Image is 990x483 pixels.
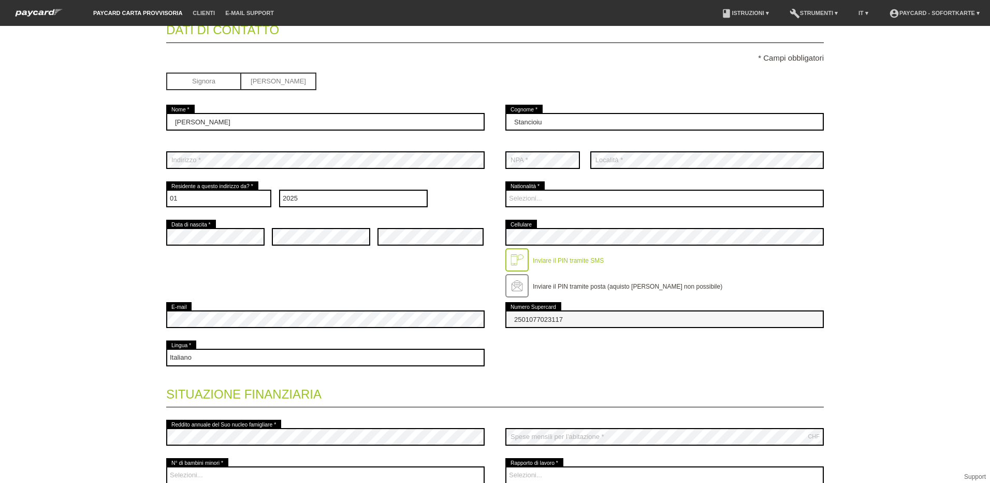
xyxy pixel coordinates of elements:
[808,433,820,439] div: CHF
[716,10,774,16] a: bookIstruzioni ▾
[784,10,843,16] a: buildStrumenti ▾
[884,10,985,16] a: account_circlepaycard - Sofortkarte ▾
[10,7,67,18] img: paycard Sofortkarte
[533,257,604,264] label: Inviare il PIN tramite SMS
[88,10,187,16] a: paycard carta provvisoria
[533,283,722,290] label: Inviare il PIN tramite posta (aquisto [PERSON_NAME] non possibile)
[220,10,279,16] a: E-mail Support
[10,12,67,20] a: paycard Sofortkarte
[853,10,873,16] a: IT ▾
[166,12,824,43] legend: Dati di contatto
[964,473,986,480] a: Support
[166,53,824,62] p: * Campi obbligatori
[721,8,732,19] i: book
[790,8,800,19] i: build
[187,10,220,16] a: Clienti
[166,377,824,407] legend: Situazione finanziaria
[889,8,899,19] i: account_circle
